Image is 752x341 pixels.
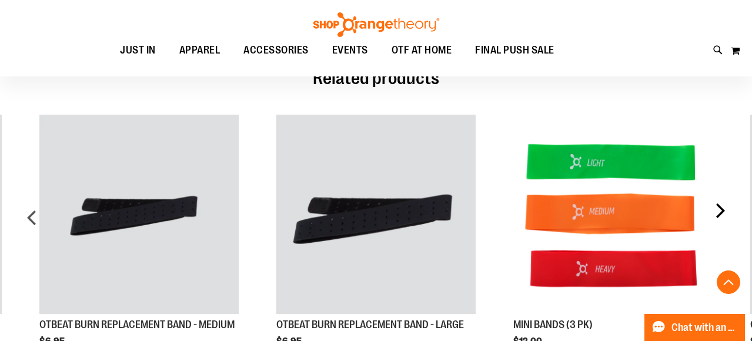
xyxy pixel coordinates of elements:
a: Product Page Link [276,115,476,316]
span: OTF AT HOME [392,37,452,63]
span: JUST IN [120,37,156,63]
img: OTBEAT BURN REPLACEMENT BAND - LARGE [276,115,476,314]
span: APPAREL [179,37,220,63]
a: Product Page Link [39,115,239,316]
a: MINI BANDS (3 PK) [513,319,593,330]
button: Chat with an Expert [644,314,746,341]
img: Shop Orangetheory [312,12,441,37]
span: ACCESSORIES [243,37,309,63]
span: FINAL PUSH SALE [475,37,554,63]
span: EVENTS [332,37,368,63]
a: OTBEAT BURN REPLACEMENT BAND - MEDIUM [39,319,235,330]
button: Back To Top [717,270,740,294]
a: OTBEAT BURN REPLACEMENT BAND - LARGE [276,319,464,330]
span: Related products [313,68,439,88]
img: MINI BANDS (3 PK) [513,115,713,314]
a: Product Page Link [513,115,713,316]
img: OTBEAT BURN REPLACEMENT BAND - MEDIUM [39,115,239,314]
span: Chat with an Expert [671,322,738,333]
